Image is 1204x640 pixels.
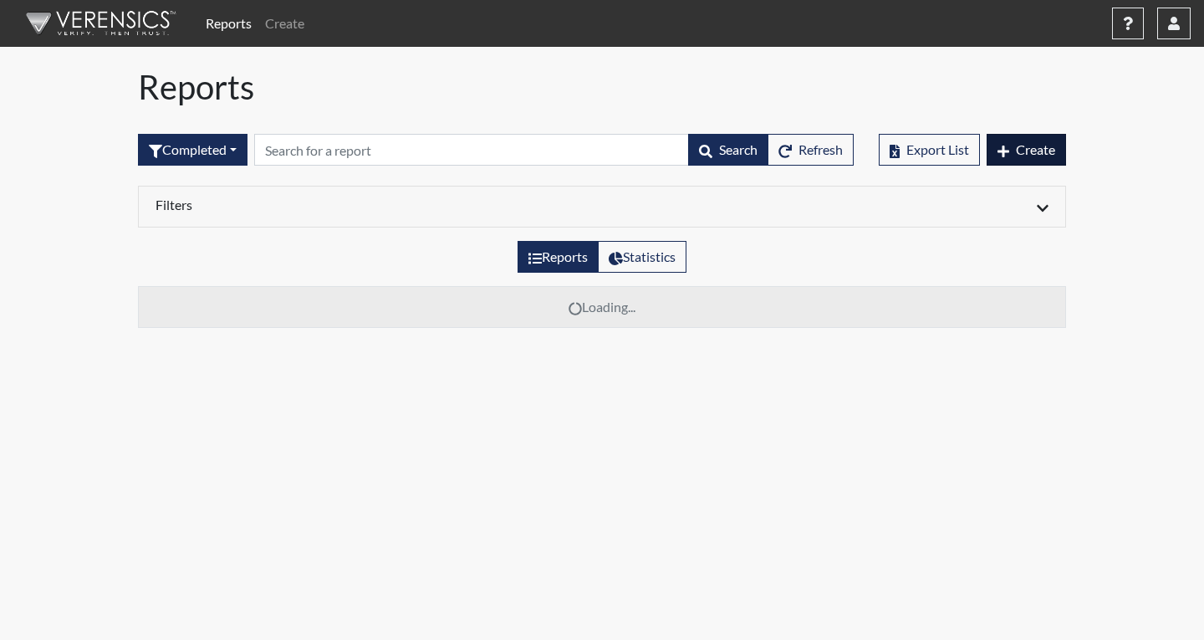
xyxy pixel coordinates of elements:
button: Refresh [768,134,854,166]
div: Click to expand/collapse filters [143,197,1061,217]
span: Search [719,141,758,157]
span: Refresh [798,141,843,157]
a: Reports [199,7,258,40]
button: Export List [879,134,980,166]
h6: Filters [156,197,589,212]
button: Search [688,134,768,166]
label: View statistics about completed interviews [598,241,686,273]
h1: Reports [138,67,1066,107]
a: Create [258,7,311,40]
div: Filter by interview status [138,134,247,166]
button: Completed [138,134,247,166]
span: Export List [906,141,969,157]
label: View the list of reports [518,241,599,273]
span: Create [1016,141,1055,157]
td: Loading... [139,287,1066,328]
input: Search by Registration ID, Interview Number, or Investigation Name. [254,134,689,166]
button: Create [987,134,1066,166]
